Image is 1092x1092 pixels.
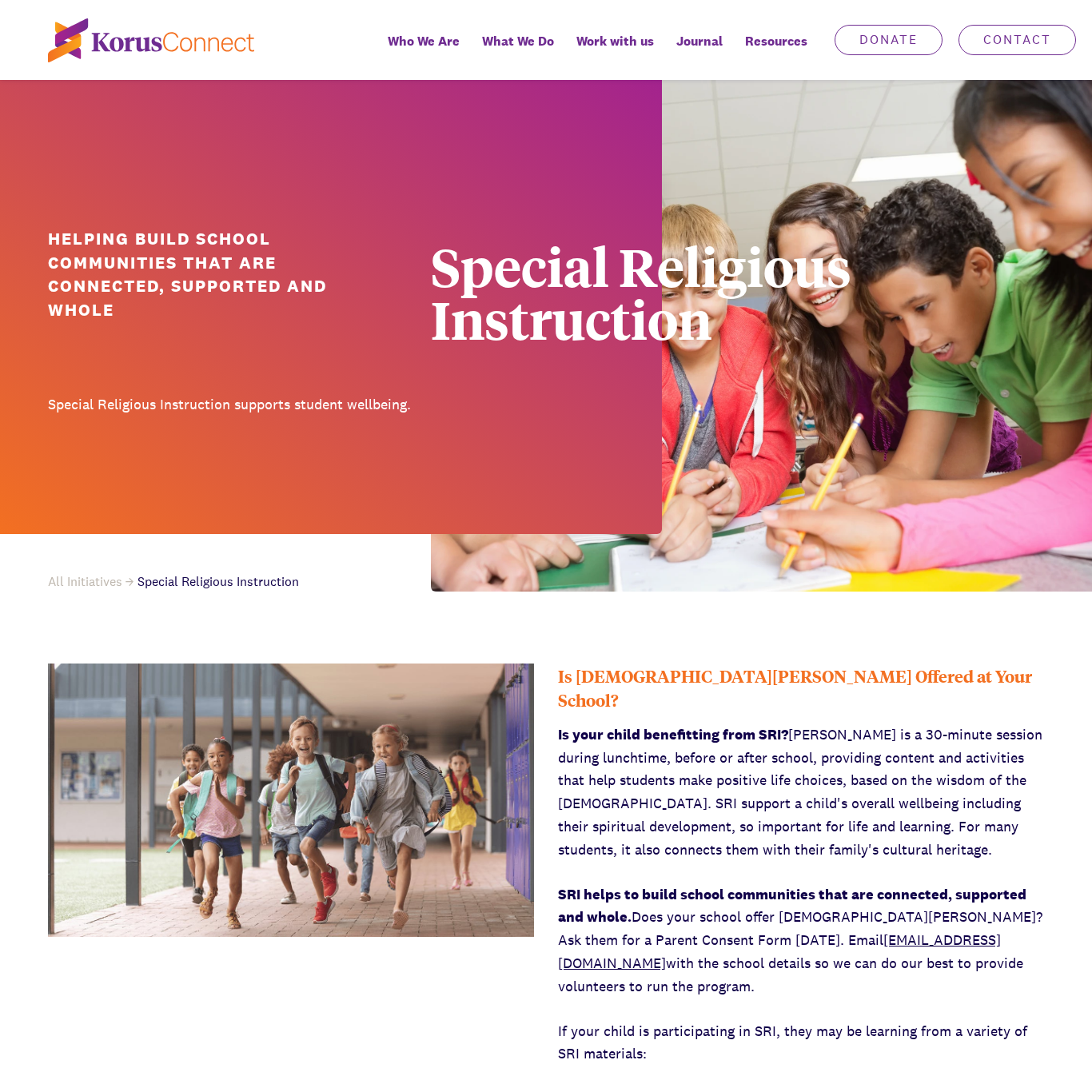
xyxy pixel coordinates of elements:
div: Special Religious Instruction [431,240,917,345]
a: [EMAIL_ADDRESS][DOMAIN_NAME] [558,931,1001,972]
div: Is [DEMOGRAPHIC_DATA][PERSON_NAME] Offered at Your School? [558,664,1044,711]
a: Contact [958,25,1076,55]
div: Resources [734,22,819,80]
span: Who We Are [388,30,460,53]
span: Journal [676,30,723,53]
img: ddd56bcc-762e-4a4c-92a6-aa9ab8acacf6_kids+7+-+web+optimised-min.png [48,664,534,937]
a: Donate [835,25,943,55]
span: Special Religious Instruction [137,573,299,590]
p: If your child is participating in SRI, they may be learning from a variety of SRI materials: [558,1020,1044,1066]
strong: Is your child benefitting from SRI? [558,725,788,743]
a: Journal [665,22,734,80]
a: All Initiatives [48,573,137,590]
p: Special Religious Instruction supports student wellbeing. [48,393,534,416]
a: What We Do [471,22,565,80]
span: What We Do [482,30,554,53]
strong: SRI helps to build school communities that are connected, supported and whole. [558,885,1026,927]
img: korus-connect%2Fc5177985-88d5-491d-9cd7-4a1febad1357_logo.svg [48,18,254,62]
h1: Helping build school communities that are connected, supported and whole [48,227,407,321]
span: Work with us [576,30,654,53]
a: Who We Are [377,22,471,80]
p: [PERSON_NAME] is a 30-minute session during lunchtime, before or after school, providing content ... [558,723,1044,862]
p: Does your school offer [DEMOGRAPHIC_DATA][PERSON_NAME]? Ask them for a Parent Consent Form [DATE]... [558,883,1044,998]
a: Work with us [565,22,665,80]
